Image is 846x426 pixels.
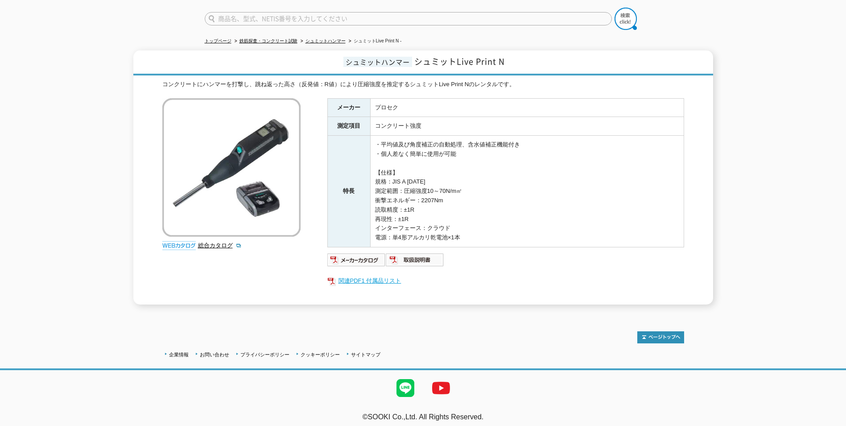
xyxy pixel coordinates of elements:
[205,38,231,43] a: トップページ
[305,38,346,43] a: シュミットハンマー
[414,55,505,67] span: シュミットLive Print N
[327,275,684,287] a: 関連PDF1 付属品リスト
[162,241,196,250] img: webカタログ
[301,352,340,357] a: クッキーポリシー
[370,117,684,136] td: コンクリート強度
[239,38,297,43] a: 鉄筋探査・コンクリート試験
[423,370,459,406] img: YouTube
[198,242,242,249] a: 総合カタログ
[370,136,684,247] td: ・平均値及び角度補正の自動処理、含水値補正機能付き ・個人差なく簡単に使用が可能 【仕様】 規格：JIS A [DATE] 測定範囲：圧縮強度10～70N/m㎡ 衝撃エネルギー：2207Nm 読...
[162,98,301,237] img: シュミットLive Print N -
[327,259,386,265] a: メーカーカタログ
[327,136,370,247] th: 特長
[343,57,412,67] span: シュミットハンマー
[240,352,289,357] a: プライバシーポリシー
[351,352,380,357] a: サイトマップ
[388,370,423,406] img: LINE
[327,253,386,267] img: メーカーカタログ
[327,98,370,117] th: メーカー
[615,8,637,30] img: btn_search.png
[162,80,684,89] div: コンクリートにハンマーを打撃し、跳ね返った高さ（反発値：R値）により圧縮強度を推定するシュミットLive Print Nのレンタルです。
[205,12,612,25] input: 商品名、型式、NETIS番号を入力してください
[347,37,402,46] li: シュミットLive Print N -
[637,331,684,343] img: トップページへ
[386,253,444,267] img: 取扱説明書
[370,98,684,117] td: プロセク
[169,352,189,357] a: 企業情報
[327,117,370,136] th: 測定項目
[200,352,229,357] a: お問い合わせ
[386,259,444,265] a: 取扱説明書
